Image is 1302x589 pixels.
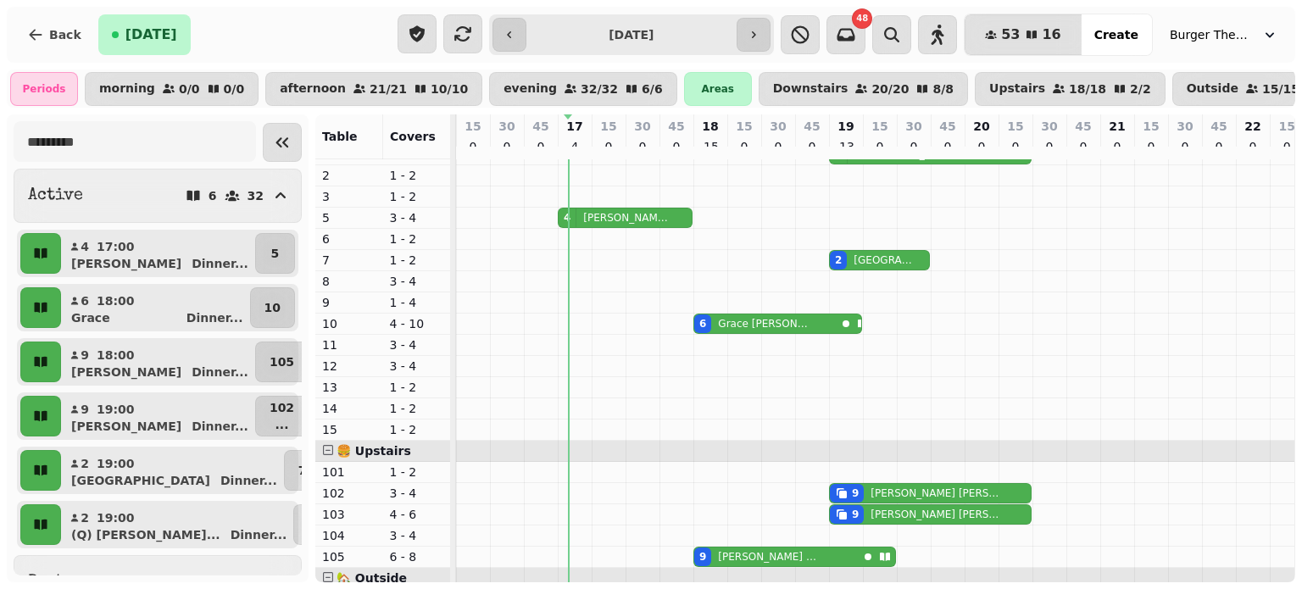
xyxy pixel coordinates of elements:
p: 1 - 4 [390,294,444,311]
p: evening [504,82,557,96]
p: 30 [1177,118,1193,135]
p: 19:00 [97,401,135,418]
p: 105 [322,548,376,565]
p: 21 / 21 [370,83,407,95]
p: 0 [534,138,548,155]
p: 7 [322,252,376,269]
p: Dinner ... [192,418,248,435]
span: 🍔 Upstairs [337,444,411,458]
p: 9 [80,347,90,364]
p: ... [270,416,294,433]
p: 6 [80,292,90,309]
div: 9 [699,550,706,564]
p: 11 [322,336,376,353]
p: 3 - 4 [390,485,444,502]
p: (Q) [PERSON_NAME]... [71,526,220,543]
p: 45 [1075,118,1091,135]
p: 5 [322,209,376,226]
p: 0 [737,138,751,155]
p: 0 [1077,138,1090,155]
p: 2 [80,455,90,472]
p: Dinner ... [192,255,248,272]
p: 6 [209,190,217,202]
p: 0 [1212,138,1226,155]
p: Downstairs [773,82,849,96]
p: 2 [80,509,90,526]
p: 10 [322,315,376,332]
p: 0 [907,138,921,155]
p: 4 - 10 [390,315,444,332]
p: 32 / 32 [581,83,618,95]
p: Dinner ... [192,364,248,381]
p: 21 [1109,118,1125,135]
button: 5316 [965,14,1082,55]
p: 0 [500,138,514,155]
p: 4 [80,238,90,255]
button: 1 [293,504,331,545]
p: Upstairs [989,82,1045,96]
button: 919:00[PERSON_NAME]Dinner... [64,396,252,436]
p: 0 [873,138,887,155]
p: 32 [248,190,264,202]
p: 8 [322,273,376,290]
p: 15 / 15 [1262,83,1299,95]
span: Back [49,29,81,41]
p: 3 [322,188,376,205]
p: Dinner ... [220,472,277,489]
p: 30 [905,118,921,135]
p: 102 [270,399,294,416]
p: 15 [704,138,717,155]
button: evening32/326/6 [489,72,677,106]
p: 18 [702,118,718,135]
span: 🏡 Outside [337,571,407,585]
p: 45 [532,118,548,135]
button: Create [1081,14,1152,55]
p: [PERSON_NAME] [71,255,181,272]
button: Burger Theory [1160,19,1288,50]
button: 5 [255,233,295,274]
p: [PERSON_NAME] White [718,550,826,564]
p: 0 [805,138,819,155]
p: morning [99,82,155,96]
div: 9 [852,486,859,500]
p: [GEOGRAPHIC_DATA] White [854,253,916,267]
p: 1 - 2 [390,231,444,247]
button: morning0/00/0 [85,72,259,106]
p: Outside [1187,82,1238,96]
p: 4 - 6 [390,506,444,523]
span: Covers [390,130,436,143]
button: 105 [255,342,309,382]
p: 18:00 [97,347,135,364]
p: [PERSON_NAME] [PERSON_NAME] [871,486,1004,500]
p: 6 [322,231,376,247]
p: 9 [80,401,90,418]
span: 16 [1042,28,1060,42]
p: 0 [636,138,649,155]
p: 5 [271,245,280,262]
button: [DATE] [98,14,191,55]
p: 15 [1143,118,1159,135]
p: 0 / 0 [179,83,200,95]
p: 2 [322,167,376,184]
button: Collapse sidebar [263,123,302,162]
p: 19 [837,118,854,135]
p: 0 / 0 [224,83,245,95]
button: 10 [250,287,295,328]
p: 0 [1144,138,1158,155]
p: 6 - 8 [390,548,444,565]
p: [PERSON_NAME] [PERSON_NAME] [871,508,1004,521]
p: 102 [322,485,376,502]
p: [PERSON_NAME] [71,418,181,435]
p: 0 [1178,138,1192,155]
p: 15 [736,118,752,135]
button: Back [14,14,95,55]
p: 20 [973,118,989,135]
p: Dinner ... [231,526,287,543]
p: 3 - 4 [390,336,444,353]
p: 15 [871,118,887,135]
p: 0 [1009,138,1022,155]
div: 4 [564,211,570,225]
p: 1 - 2 [390,400,444,417]
p: 0 [1043,138,1056,155]
p: Dinner ... [186,309,243,326]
